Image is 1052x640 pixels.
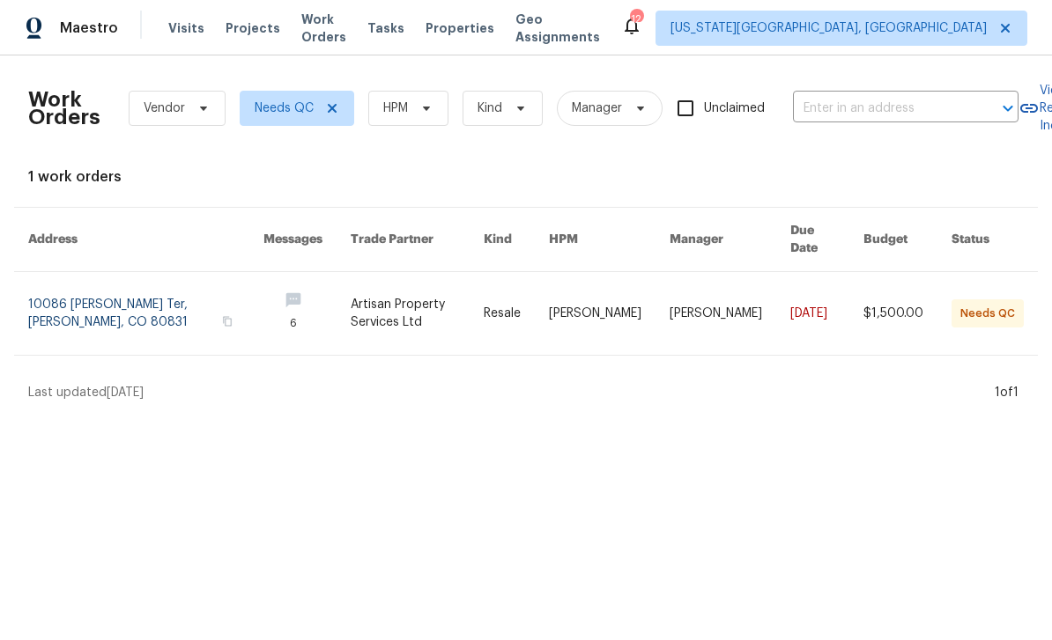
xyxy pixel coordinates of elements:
[995,384,1019,401] div: 1 of 1
[28,91,100,126] h2: Work Orders
[776,208,849,272] th: Due Date
[996,96,1020,121] button: Open
[219,313,235,329] button: Copy Address
[60,19,118,37] span: Maestro
[226,19,280,37] span: Projects
[515,11,600,46] span: Geo Assignments
[426,19,494,37] span: Properties
[337,272,470,356] td: Artisan Property Services Ltd
[28,168,1024,186] div: 1 work orders
[470,208,535,272] th: Kind
[144,99,185,117] span: Vendor
[383,99,408,117] span: HPM
[937,208,1038,272] th: Status
[367,22,404,34] span: Tasks
[535,272,656,356] td: [PERSON_NAME]
[470,272,535,356] td: Resale
[168,19,204,37] span: Visits
[630,11,642,28] div: 12
[255,99,314,117] span: Needs QC
[670,19,987,37] span: [US_STATE][GEOGRAPHIC_DATA], [GEOGRAPHIC_DATA]
[28,384,989,401] div: Last updated
[656,208,776,272] th: Manager
[535,208,656,272] th: HPM
[849,208,937,272] th: Budget
[793,95,969,122] input: Enter in an address
[704,99,765,118] span: Unclaimed
[14,208,249,272] th: Address
[656,272,776,356] td: [PERSON_NAME]
[301,11,346,46] span: Work Orders
[478,99,502,117] span: Kind
[572,99,622,117] span: Manager
[249,208,337,272] th: Messages
[107,386,144,399] span: [DATE]
[337,208,470,272] th: Trade Partner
